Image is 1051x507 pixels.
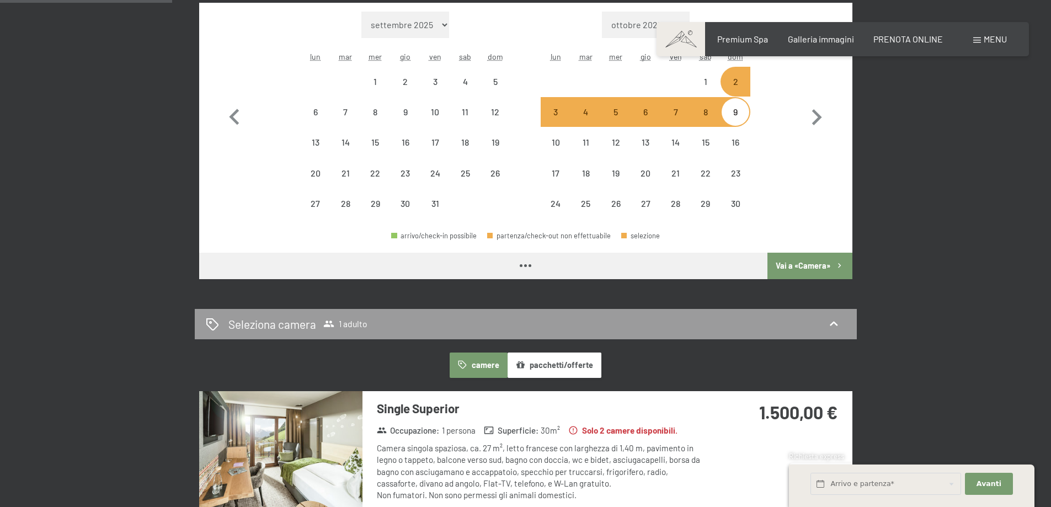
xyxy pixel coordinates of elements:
div: 18 [572,169,600,196]
div: Sun Oct 05 2025 [480,67,510,97]
button: Vai a «Camera» [767,253,852,279]
div: Thu Oct 02 2025 [391,67,420,97]
div: arrivo/check-in non effettuabile [420,189,450,218]
div: arrivo/check-in non effettuabile [660,127,690,157]
div: arrivo/check-in non effettuabile [450,127,480,157]
div: Fri Nov 14 2025 [660,127,690,157]
div: 3 [542,108,569,135]
div: arrivo/check-in non effettuabile [721,97,750,127]
div: 23 [722,169,749,196]
div: Wed Nov 19 2025 [601,158,631,188]
div: Mon Oct 27 2025 [301,189,330,218]
abbr: giovedì [400,52,410,61]
div: arrivo/check-in non effettuabile [631,97,660,127]
div: 14 [332,138,359,166]
abbr: domenica [488,52,503,61]
div: arrivo/check-in non effettuabile [330,189,360,218]
div: Thu Nov 20 2025 [631,158,660,188]
div: arrivo/check-in non effettuabile [691,158,721,188]
div: 22 [361,169,389,196]
div: 19 [602,169,629,196]
div: 26 [481,169,509,196]
div: 7 [332,108,359,135]
div: Fri Nov 28 2025 [660,189,690,218]
div: Sun Oct 12 2025 [480,97,510,127]
div: Sun Oct 26 2025 [480,158,510,188]
abbr: venerdì [670,52,682,61]
h3: Single Superior [377,400,705,417]
div: arrivo/check-in non effettuabile [601,97,631,127]
div: arrivo/check-in non effettuabile [450,158,480,188]
div: arrivo/check-in non effettuabile [391,127,420,157]
div: 12 [602,138,629,166]
abbr: venerdì [429,52,441,61]
div: 27 [302,199,329,227]
div: arrivo/check-in non effettuabile [480,67,510,97]
button: Avanti [965,473,1012,495]
button: Mese precedente [218,12,250,219]
div: 11 [572,138,600,166]
div: Mon Oct 13 2025 [301,127,330,157]
div: 4 [572,108,600,135]
div: arrivo/check-in non effettuabile [420,127,450,157]
div: arrivo/check-in non effettuabile [391,158,420,188]
div: Sat Nov 29 2025 [691,189,721,218]
span: Richiesta express [789,452,844,461]
span: 1 adulto [323,318,367,329]
div: Sun Nov 02 2025 [721,67,750,97]
strong: Solo 2 camere disponibili. [568,425,677,436]
a: PRENOTA ONLINE [873,34,943,44]
div: arrivo/check-in non effettuabile [330,127,360,157]
div: 30 [722,199,749,227]
abbr: sabato [459,52,471,61]
div: 7 [661,108,689,135]
div: arrivo/check-in non effettuabile [541,97,570,127]
div: 6 [632,108,659,135]
div: arrivo/check-in non effettuabile [450,67,480,97]
div: 24 [422,169,449,196]
div: 5 [602,108,629,135]
div: Sat Oct 18 2025 [450,127,480,157]
abbr: domenica [728,52,743,61]
div: arrivo/check-in non effettuabile [391,189,420,218]
a: Premium Spa [717,34,768,44]
div: 28 [661,199,689,227]
span: Menu [984,34,1007,44]
div: arrivo/check-in non effettuabile [571,189,601,218]
span: 30 m² [541,425,560,436]
div: Sat Nov 15 2025 [691,127,721,157]
div: Tue Nov 18 2025 [571,158,601,188]
abbr: giovedì [641,52,651,61]
div: arrivo/check-in non effettuabile [631,127,660,157]
div: arrivo/check-in non effettuabile [330,158,360,188]
div: arrivo/check-in non effettuabile [631,158,660,188]
div: arrivo/check-in non effettuabile [301,189,330,218]
div: partenza/check-out non effettuabile [487,232,611,239]
div: arrivo/check-in non effettuabile [420,67,450,97]
div: Sun Nov 16 2025 [721,127,750,157]
div: 24 [542,199,569,227]
div: 21 [661,169,689,196]
div: Thu Nov 13 2025 [631,127,660,157]
abbr: mercoledì [609,52,622,61]
div: Wed Nov 12 2025 [601,127,631,157]
div: Fri Oct 10 2025 [420,97,450,127]
div: Wed Oct 08 2025 [360,97,390,127]
div: arrivo/check-in non effettuabile [360,158,390,188]
div: arrivo/check-in non effettuabile [301,127,330,157]
div: Thu Oct 23 2025 [391,158,420,188]
div: 27 [632,199,659,227]
div: arrivo/check-in non effettuabile [601,127,631,157]
div: Thu Oct 30 2025 [391,189,420,218]
div: 10 [542,138,569,166]
div: Sat Oct 04 2025 [450,67,480,97]
div: Fri Nov 07 2025 [660,97,690,127]
div: arrivo/check-in non effettuabile [691,97,721,127]
div: 13 [302,138,329,166]
div: 3 [422,77,449,105]
div: arrivo/check-in non effettuabile [541,127,570,157]
strong: 1.500,00 € [759,402,837,423]
div: 2 [392,77,419,105]
div: arrivo/check-in non effettuabile [391,67,420,97]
